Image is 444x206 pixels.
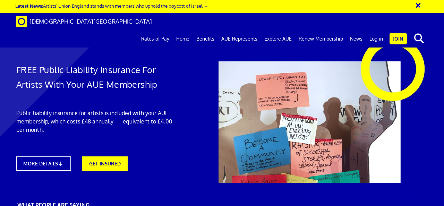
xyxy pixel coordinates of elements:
a: GET INSURED [82,156,128,171]
p: Public liability insurance for artists is included with your AUE membership, which costs £48 annu... [16,109,182,134]
a: Benefits [193,30,218,48]
button: search [408,31,429,46]
a: Brand [DEMOGRAPHIC_DATA][GEOGRAPHIC_DATA] [11,13,157,30]
a: Explore AUE [261,30,295,48]
a: Home [173,30,193,48]
a: News [347,30,366,48]
strong: Latest News: [15,3,43,9]
a: Log in [366,30,386,48]
a: Rates of Pay [138,30,173,48]
a: Join [390,33,407,44]
h1: FREE Public Liability Insurance For Artists With Your AUE Membership [16,62,182,92]
span: [DEMOGRAPHIC_DATA][GEOGRAPHIC_DATA] [29,18,152,25]
a: AUE Represents [218,30,261,48]
a: Renew Membership [295,30,347,48]
a: Latest News:Artists’ Union England stands with members who uphold the boycott of Israel → [15,3,208,9]
a: MORE DETAILS [16,156,71,171]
